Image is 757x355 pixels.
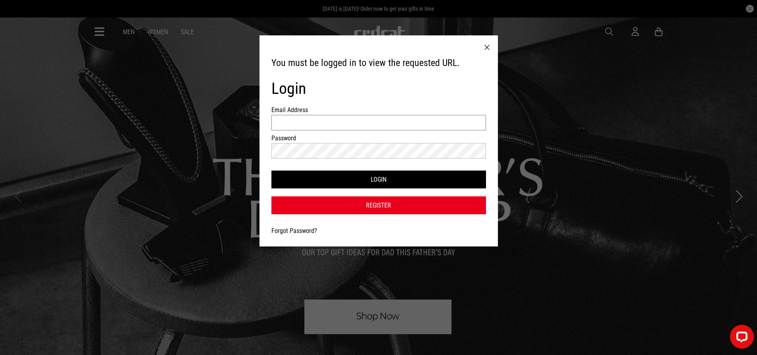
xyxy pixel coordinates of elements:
button: Login [271,171,486,188]
a: Register [271,196,486,214]
label: Email Address [271,106,314,114]
h1: Login [271,79,486,98]
label: Password [271,134,314,142]
h3: You must be logged in to view the requested URL. [271,57,486,70]
a: Forgot Password? [271,227,317,235]
iframe: LiveChat chat widget [724,322,757,355]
